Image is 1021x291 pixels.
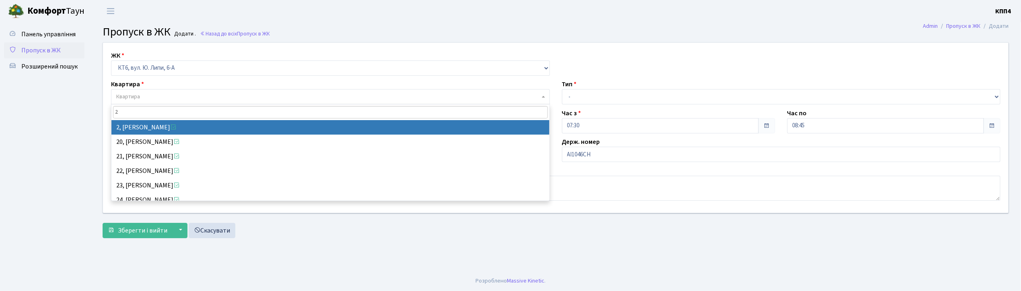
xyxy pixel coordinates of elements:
[21,62,78,71] span: Розширений пошук
[111,149,550,164] li: 21, [PERSON_NAME]
[562,79,577,89] label: Тип
[996,7,1011,16] b: КПП4
[4,42,84,58] a: Пропуск в ЖК
[27,4,84,18] span: Таун
[923,22,938,30] a: Admin
[111,120,550,135] li: 2, [PERSON_NAME]
[101,4,121,18] button: Переключити навігацію
[116,93,140,101] span: Квартира
[4,26,84,42] a: Панель управління
[103,24,171,40] span: Пропуск в ЖК
[787,108,807,118] label: Час по
[911,18,1021,35] nav: breadcrumb
[562,137,600,147] label: Держ. номер
[476,276,545,285] div: Розроблено .
[237,30,270,37] span: Пропуск в ЖК
[21,46,61,55] span: Пропуск в ЖК
[118,226,167,235] span: Зберегти і вийти
[981,22,1009,31] li: Додати
[507,276,544,285] a: Massive Kinetic
[111,193,550,207] li: 24, [PERSON_NAME]
[200,30,270,37] a: Назад до всіхПропуск в ЖК
[996,6,1011,16] a: КПП4
[4,58,84,75] a: Розширений пошук
[562,108,581,118] label: Час з
[947,22,981,30] a: Пропуск в ЖК
[111,51,124,60] label: ЖК
[111,135,550,149] li: 20, [PERSON_NAME]
[8,3,24,19] img: logo.png
[111,79,144,89] label: Квартира
[111,164,550,178] li: 22, [PERSON_NAME]
[21,30,76,39] span: Панель управління
[103,223,173,238] button: Зберегти і вийти
[27,4,66,17] b: Комфорт
[111,178,550,193] li: 23, [PERSON_NAME]
[189,223,235,238] a: Скасувати
[173,31,196,37] small: Додати .
[562,147,1001,162] input: АА1234АА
